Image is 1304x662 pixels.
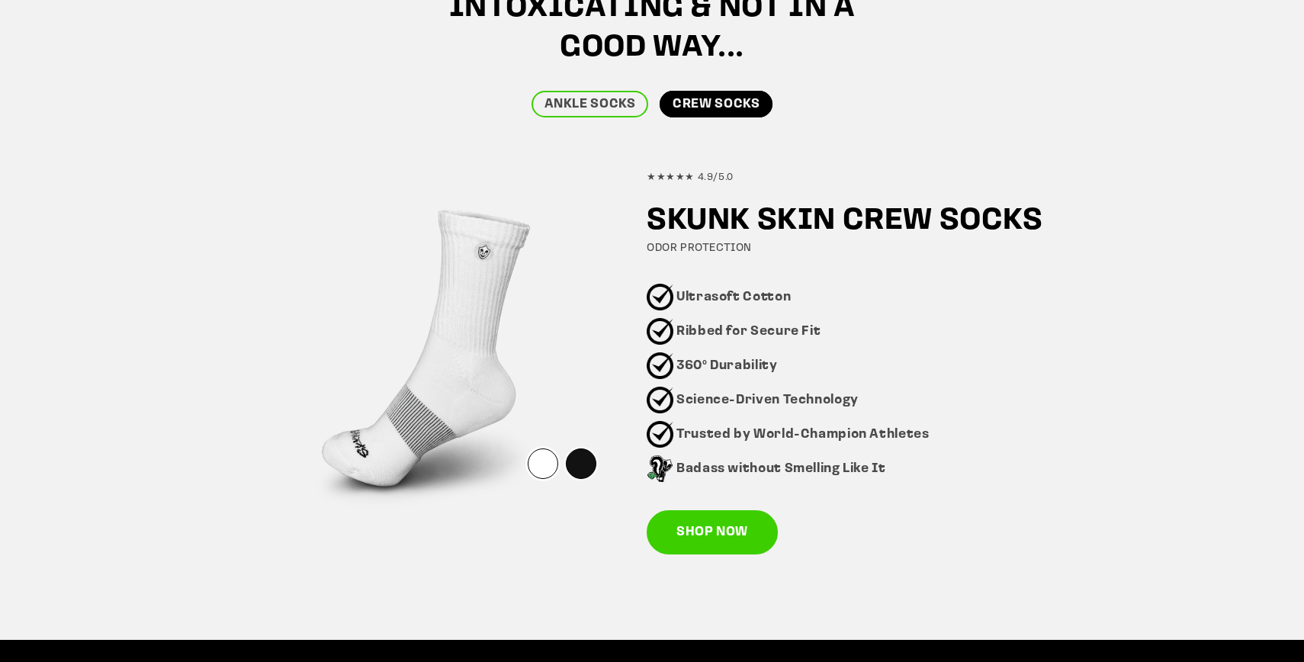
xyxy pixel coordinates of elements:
strong: Science-Driven Technology [676,394,859,407]
a: CREW SOCKS [660,91,772,117]
strong: Ultrasoft Cotton [676,291,791,304]
a: ANKLE SOCKS [532,91,649,117]
strong: Ribbed for Secure Fit [676,325,821,338]
strong: 360° Durability [676,359,777,372]
a: SHOP NOW [647,510,778,554]
h5: ★★★★★ 4.9/5.0 [647,172,1078,185]
h4: ODOR PROTECTION [647,241,1078,256]
h2: SKUNK SKIN CREW SOCKS [647,201,1078,241]
img: CrewWhite3D-Single.png [231,154,625,548]
strong: Badass without Smelling Like It [676,462,886,475]
strong: Trusted by World-Champion Athletes [676,428,929,441]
